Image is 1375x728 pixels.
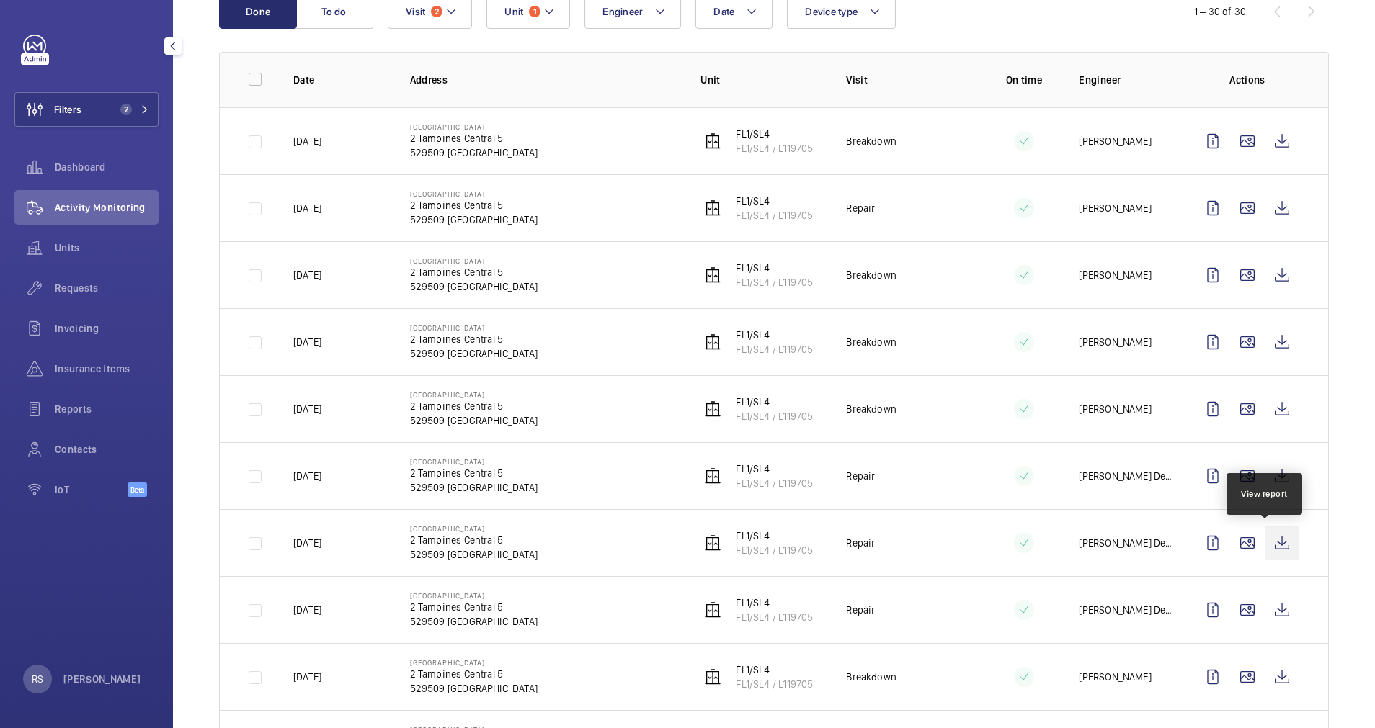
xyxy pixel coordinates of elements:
[1079,603,1172,617] p: [PERSON_NAME] Dela [PERSON_NAME]
[410,457,538,466] p: [GEOGRAPHIC_DATA]
[736,543,813,557] p: FL1/SL4 / L119705
[410,189,538,198] p: [GEOGRAPHIC_DATA]
[736,328,813,342] p: FL1/SL4
[410,131,538,145] p: 2 Tampines Central 5
[293,73,387,87] p: Date
[128,482,147,497] span: Beta
[410,346,538,361] p: 529509 [GEOGRAPHIC_DATA]
[713,6,734,17] span: Date
[410,256,538,265] p: [GEOGRAPHIC_DATA]
[293,268,321,282] p: [DATE]
[55,281,159,295] span: Requests
[410,667,538,681] p: 2 Tampines Central 5
[293,603,321,617] p: [DATE]
[14,92,159,127] button: Filters2
[410,198,538,212] p: 2 Tampines Central 5
[736,127,813,141] p: FL1/SL4
[410,390,538,399] p: [GEOGRAPHIC_DATA]
[846,201,875,215] p: Repair
[846,536,875,550] p: Repair
[55,321,159,336] span: Invoicing
[529,6,540,17] span: 1
[846,603,875,617] p: Repair
[1079,335,1151,349] p: [PERSON_NAME]
[736,529,813,543] p: FL1/SL4
[55,241,159,255] span: Units
[704,534,721,552] img: elevator.svg
[704,132,721,150] img: elevator.svg
[410,122,538,131] p: [GEOGRAPHIC_DATA]
[55,361,159,376] span: Insurance items
[736,476,813,490] p: FL1/SL4 / L119705
[704,199,721,217] img: elevator.svg
[410,614,538,629] p: 529509 [GEOGRAPHIC_DATA]
[704,668,721,686] img: elevator.svg
[293,670,321,684] p: [DATE]
[846,73,969,87] p: Visit
[846,670,896,684] p: Breakdown
[736,409,813,423] p: FL1/SL4 / L119705
[736,194,813,208] p: FL1/SL4
[704,266,721,284] img: elevator.svg
[736,208,813,223] p: FL1/SL4 / L119705
[410,600,538,614] p: 2 Tampines Central 5
[32,672,43,686] p: RS
[846,402,896,416] p: Breakdown
[700,73,823,87] p: Unit
[410,323,538,332] p: [GEOGRAPHIC_DATA]
[1079,134,1151,148] p: [PERSON_NAME]
[704,333,721,351] img: elevator.svg
[602,6,643,17] span: Engineer
[431,6,442,17] span: 2
[410,413,538,428] p: 529509 [GEOGRAPHIC_DATA]
[293,402,321,416] p: [DATE]
[1079,201,1151,215] p: [PERSON_NAME]
[736,342,813,356] p: FL1/SL4 / L119705
[846,469,875,483] p: Repair
[120,104,132,115] span: 2
[55,160,159,174] span: Dashboard
[410,466,538,480] p: 2 Tampines Central 5
[410,524,538,533] p: [GEOGRAPHIC_DATA]
[736,596,813,610] p: FL1/SL4
[410,279,538,294] p: 529509 [GEOGRAPHIC_DATA]
[736,462,813,476] p: FL1/SL4
[410,480,538,495] p: 529509 [GEOGRAPHIC_DATA]
[1196,73,1299,87] p: Actions
[992,73,1056,87] p: On time
[1079,268,1151,282] p: [PERSON_NAME]
[55,482,128,497] span: IoT
[1079,670,1151,684] p: [PERSON_NAME]
[1194,4,1246,19] div: 1 – 30 of 30
[846,134,896,148] p: Breakdown
[410,212,538,227] p: 529509 [GEOGRAPHIC_DATA]
[293,335,321,349] p: [DATE]
[1241,487,1288,500] div: View report
[293,201,321,215] p: [DATE]
[410,681,538,696] p: 529509 [GEOGRAPHIC_DATA]
[55,200,159,215] span: Activity Monitoring
[63,672,141,686] p: [PERSON_NAME]
[410,547,538,562] p: 529509 [GEOGRAPHIC_DATA]
[846,335,896,349] p: Breakdown
[736,662,813,677] p: FL1/SL4
[1079,73,1172,87] p: Engineer
[736,141,813,156] p: FL1/SL4 / L119705
[293,536,321,550] p: [DATE]
[54,102,81,117] span: Filters
[704,467,721,485] img: elevator.svg
[410,591,538,600] p: [GEOGRAPHIC_DATA]
[736,395,813,409] p: FL1/SL4
[1079,469,1172,483] p: [PERSON_NAME] Dela [PERSON_NAME]
[736,275,813,289] p: FL1/SL4 / L119705
[736,610,813,624] p: FL1/SL4 / L119705
[55,402,159,416] span: Reports
[410,332,538,346] p: 2 Tampines Central 5
[410,533,538,547] p: 2 Tampines Central 5
[406,6,425,17] span: Visit
[410,658,538,667] p: [GEOGRAPHIC_DATA]
[55,442,159,457] span: Contacts
[410,265,538,279] p: 2 Tampines Central 5
[293,134,321,148] p: [DATE]
[736,261,813,275] p: FL1/SL4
